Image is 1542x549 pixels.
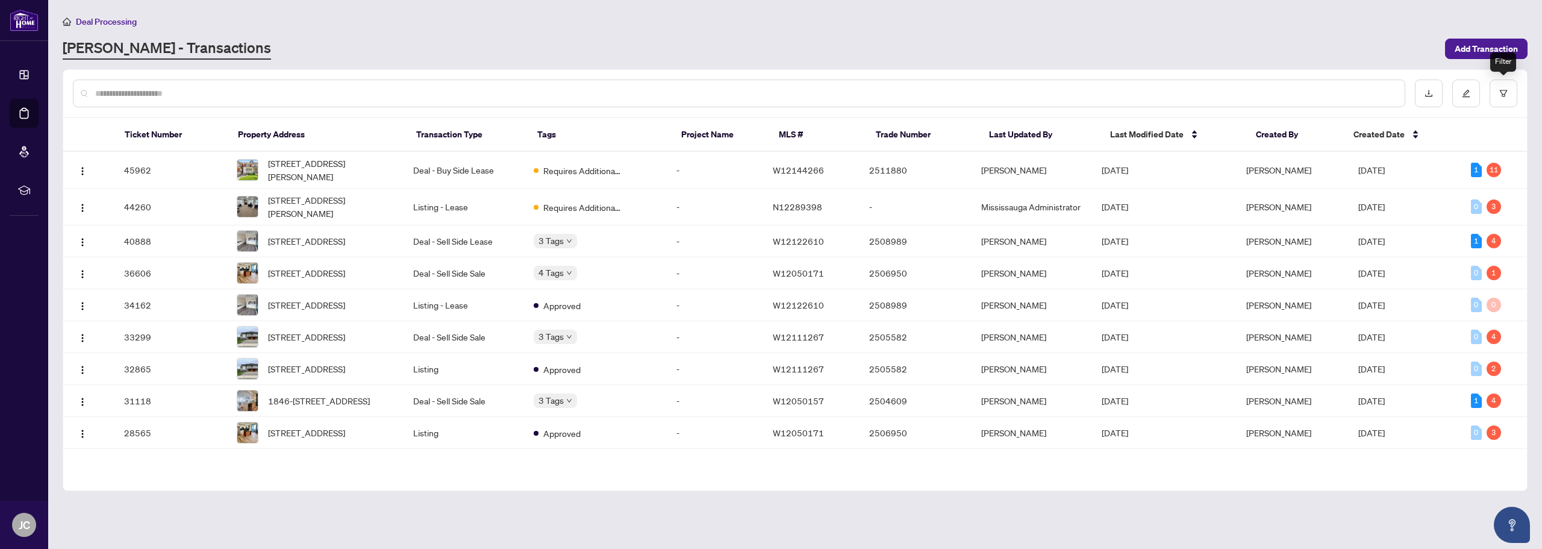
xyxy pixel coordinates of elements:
td: 2505582 [860,353,972,385]
span: Approved [543,427,581,440]
td: [PERSON_NAME] [972,385,1092,417]
span: home [63,17,71,26]
button: Logo [73,391,92,410]
td: 45962 [114,152,227,189]
td: 32865 [114,353,227,385]
div: 1 [1471,234,1482,248]
span: JC [19,516,30,533]
img: Logo [78,365,87,375]
span: W12111267 [773,331,824,342]
td: - [667,152,763,189]
span: W12111267 [773,363,824,374]
th: Trade Number [866,118,979,152]
th: Last Modified Date [1100,118,1246,152]
img: thumbnail-img [237,263,258,283]
td: - [667,353,763,385]
span: W12122610 [773,300,824,310]
div: 1 [1471,163,1482,177]
div: 3 [1487,199,1501,214]
th: Last Updated By [979,118,1101,152]
span: [PERSON_NAME] [1246,331,1311,342]
div: 0 [1471,298,1482,312]
td: [PERSON_NAME] [972,353,1092,385]
td: [PERSON_NAME] [972,152,1092,189]
td: 2506950 [860,257,972,289]
img: thumbnail-img [237,327,258,347]
td: Listing - Lease [404,289,524,321]
td: [PERSON_NAME] [972,289,1092,321]
td: Deal - Buy Side Lease [404,152,524,189]
span: 3 Tags [538,330,564,344]
span: [DATE] [1358,363,1385,374]
td: 2504609 [860,449,972,540]
div: 1 [1487,266,1501,280]
span: [STREET_ADDRESS] [268,234,345,248]
button: Logo [73,327,92,347]
div: 0 [1471,425,1482,440]
div: 0 [1471,266,1482,280]
span: [PERSON_NAME] [1246,395,1311,406]
span: [PERSON_NAME] [1246,236,1311,246]
span: [PERSON_NAME] [1246,363,1311,374]
span: [DATE] [1102,331,1128,342]
span: W12050171 [773,268,824,278]
span: Created Date [1353,128,1405,141]
span: Deal Processing [76,16,137,27]
td: 34162 [114,289,227,321]
button: Add Transaction [1445,39,1528,59]
span: Requires Additional Docs [543,164,622,177]
img: logo [10,9,39,31]
img: thumbnail-img [237,391,258,411]
span: [DATE] [1358,331,1385,342]
td: Listing [404,449,524,540]
td: 40888 [114,225,227,257]
td: Deal - Sell Side Sale [404,257,524,289]
div: 0 [1471,199,1482,214]
td: 28565 [114,417,227,449]
span: 3 Tags [538,234,564,248]
span: [STREET_ADDRESS] [268,298,345,312]
td: 2504609 [860,385,972,417]
span: W12144266 [773,165,824,175]
button: Logo [73,359,92,378]
div: 11 [1487,163,1501,177]
span: [DATE] [1358,201,1385,212]
img: thumbnail-img [237,196,258,217]
button: edit [1452,80,1480,107]
td: 2508989 [860,225,972,257]
td: Deal - Sell Side Sale [404,321,524,353]
td: 44260 [114,189,227,225]
img: thumbnail-img [237,160,258,180]
th: Project Name [672,118,769,152]
span: 4 Tags [538,266,564,280]
div: 1 [1471,394,1482,408]
span: W12050157 [773,395,824,406]
th: Property Address [228,118,407,152]
span: W12122610 [773,236,824,246]
span: [DATE] [1102,201,1128,212]
span: Approved [543,299,581,312]
span: Add Transaction [1455,39,1518,58]
td: [PERSON_NAME] [972,225,1092,257]
span: Approved [543,363,581,376]
td: [PERSON_NAME] [972,257,1092,289]
td: Deal - Sell Side Sale [404,385,524,417]
img: Logo [78,333,87,343]
td: - [667,385,763,417]
span: download [1425,89,1433,98]
span: [DATE] [1102,165,1128,175]
img: thumbnail-img [237,359,258,379]
span: [PERSON_NAME] [1246,268,1311,278]
span: [DATE] [1102,268,1128,278]
span: [PERSON_NAME] [1246,165,1311,175]
th: MLS # [769,118,866,152]
td: 2505582 [860,321,972,353]
img: thumbnail-img [237,295,258,315]
img: Logo [78,166,87,176]
td: 2506950 [860,417,972,449]
img: Logo [78,269,87,279]
td: 2508989 [860,289,972,321]
button: Open asap [1494,507,1530,543]
div: 3 [1487,425,1501,440]
img: Logo [78,301,87,311]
